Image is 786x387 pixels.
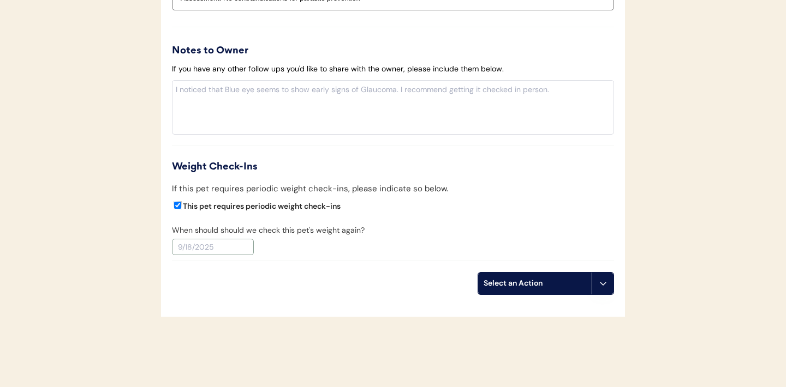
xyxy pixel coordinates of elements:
[172,183,448,195] div: If this pet requires periodic weight check-ins, please indicate so below.
[172,44,614,58] div: Notes to Owner
[172,225,365,236] div: When should should we check this pet's weight again?
[172,160,614,174] div: Weight Check-Ins
[172,64,504,75] div: If you have any other follow ups you'd like to share with the owner, please include them below.
[484,278,586,289] div: Select an Action
[183,201,341,211] label: This pet requires periodic weight check-ins
[172,239,254,255] input: 9/18/2025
